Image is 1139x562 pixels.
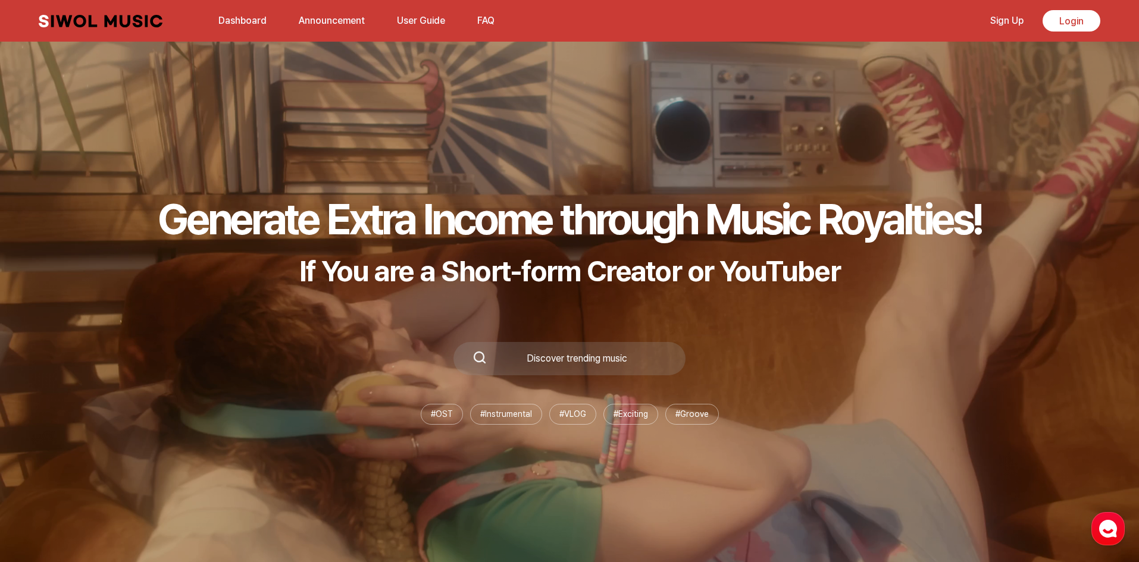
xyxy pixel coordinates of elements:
button: FAQ [470,7,502,35]
li: # Exciting [603,404,658,425]
li: # VLOG [549,404,596,425]
h1: Generate Extra Income through Music Royalties! [158,193,981,244]
p: If You are a Short-form Creator or YouTuber [158,254,981,288]
li: # OST [421,404,463,425]
a: Announcement [292,8,372,33]
a: Dashboard [211,8,274,33]
a: User Guide [390,8,452,33]
li: # Groove [665,404,719,425]
div: Discover trending music [487,354,666,363]
a: Sign Up [983,8,1031,33]
a: Login [1043,10,1100,32]
li: # Instrumental [470,404,542,425]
